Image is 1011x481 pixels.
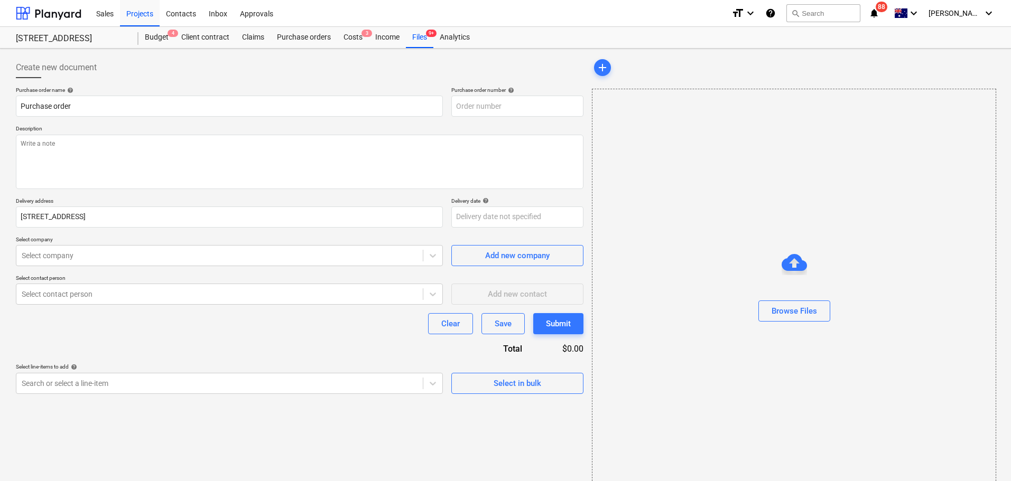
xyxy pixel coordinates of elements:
[16,363,443,370] div: Select line-items to add
[451,87,583,93] div: Purchase order number
[494,376,541,390] div: Select in bulk
[451,373,583,394] button: Select in bulk
[982,7,995,20] i: keyboard_arrow_down
[958,430,1011,481] iframe: Chat Widget
[16,87,443,93] div: Purchase order name
[369,27,406,48] a: Income
[441,317,460,331] div: Clear
[485,249,550,262] div: Add new company
[451,245,583,266] button: Add new company
[428,313,473,334] button: Clear
[138,27,175,48] div: Budget
[168,30,178,37] span: 4
[731,7,744,20] i: format_size
[65,87,73,93] span: help
[446,343,539,355] div: Total
[929,9,981,17] span: [PERSON_NAME]
[406,27,433,48] a: Files9+
[791,9,800,17] span: search
[69,364,77,370] span: help
[765,7,776,20] i: Knowledge base
[451,206,583,228] input: Delivery date not specified
[786,4,860,22] button: Search
[16,275,443,284] p: Select contact person
[337,27,369,48] a: Costs3
[337,27,369,48] div: Costs
[546,317,571,331] div: Submit
[533,313,583,334] button: Submit
[876,2,887,12] span: 88
[539,343,583,355] div: $0.00
[16,197,443,206] p: Delivery address
[16,33,126,44] div: [STREET_ADDRESS]
[772,304,817,318] div: Browse Files
[451,197,583,204] div: Delivery date
[869,7,879,20] i: notifications
[175,27,236,48] a: Client contract
[451,96,583,117] input: Order number
[481,313,525,334] button: Save
[16,96,443,117] input: Document name
[506,87,514,93] span: help
[495,317,512,331] div: Save
[480,197,489,204] span: help
[758,300,830,322] button: Browse Files
[433,27,476,48] a: Analytics
[426,30,437,37] span: 9+
[16,61,97,74] span: Create new document
[406,27,433,48] div: Files
[596,61,609,74] span: add
[16,236,443,245] p: Select company
[271,27,337,48] a: Purchase orders
[138,27,175,48] a: Budget4
[236,27,271,48] a: Claims
[744,7,757,20] i: keyboard_arrow_down
[361,30,372,37] span: 3
[16,206,443,228] input: Delivery address
[907,7,920,20] i: keyboard_arrow_down
[16,125,583,134] p: Description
